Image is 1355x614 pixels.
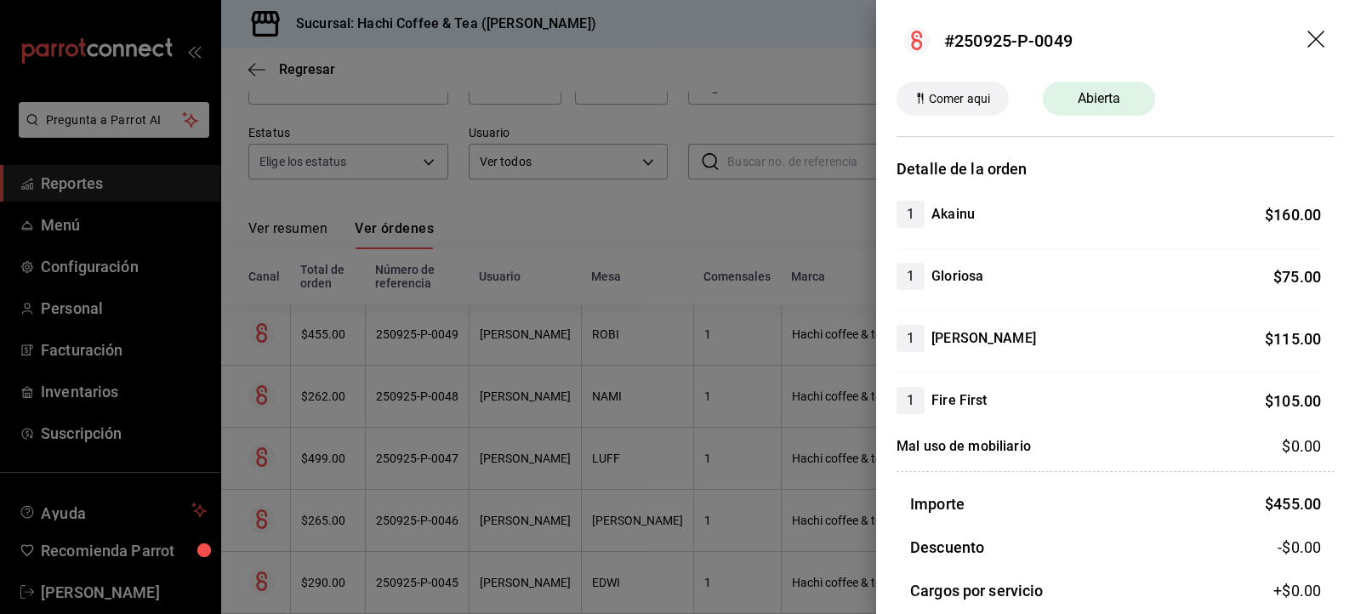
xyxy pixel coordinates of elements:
[931,204,975,225] h4: Akainu
[910,536,984,559] h3: Descuento
[1278,536,1321,559] span: -$0.00
[1307,31,1328,51] button: drag
[944,28,1073,54] div: #250925-P-0049
[1273,268,1321,286] span: $ 75.00
[1067,88,1131,109] span: Abierta
[931,266,983,287] h4: Gloriosa
[897,157,1335,180] h3: Detalle de la orden
[1265,330,1321,348] span: $ 115.00
[910,492,965,515] h3: Importe
[1265,206,1321,224] span: $ 160.00
[897,328,925,349] span: 1
[922,90,997,108] span: Comer aqui
[897,266,925,287] span: 1
[1265,392,1321,410] span: $ 105.00
[931,328,1036,349] h4: [PERSON_NAME]
[1273,579,1321,602] span: +$ 0.00
[1265,495,1321,513] span: $ 455.00
[897,436,1031,457] h4: Mal uso de mobiliario
[910,579,1044,602] h3: Cargos por servicio
[897,204,925,225] span: 1
[931,390,987,411] h4: Fire First
[897,390,925,411] span: 1
[1282,437,1321,455] span: $ 0.00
